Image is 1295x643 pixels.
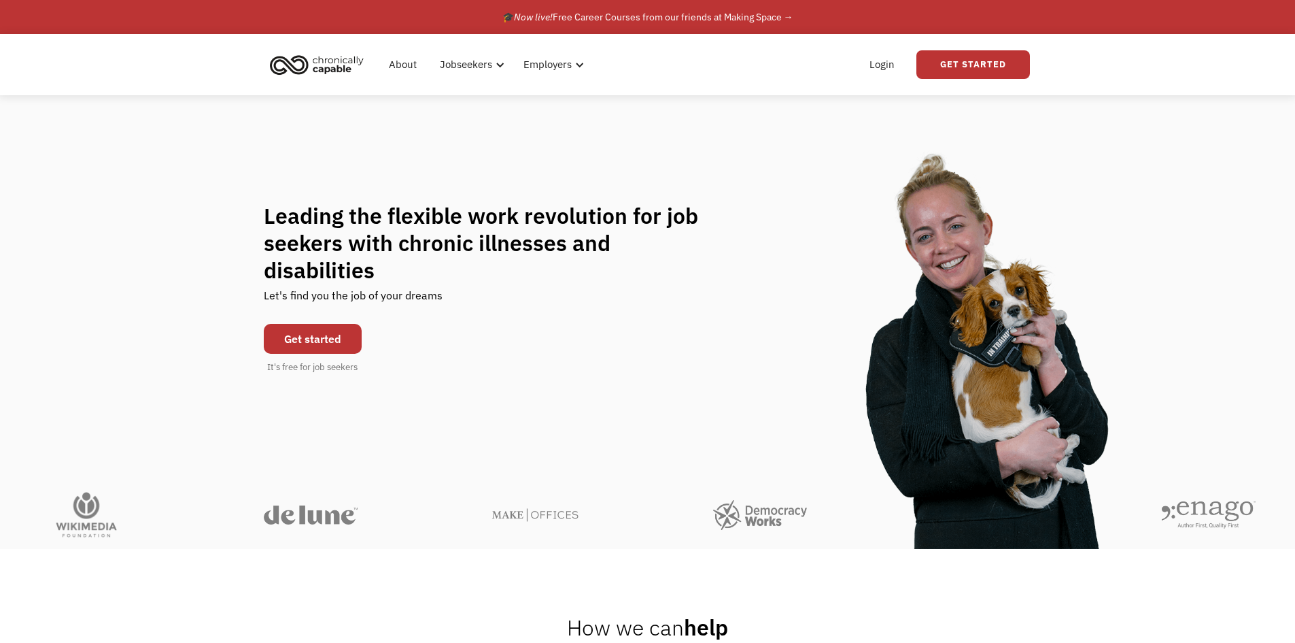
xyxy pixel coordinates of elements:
div: 🎓 Free Career Courses from our friends at Making Space → [502,9,793,25]
a: Get Started [916,50,1030,79]
a: About [381,43,425,86]
div: Jobseekers [440,56,492,73]
div: It's free for job seekers [267,361,358,374]
div: Employers [523,56,572,73]
span: How we can [567,613,684,642]
div: Let's find you the job of your dreams [264,284,443,317]
h2: help [567,614,728,641]
img: Chronically Capable logo [266,50,368,80]
a: Login [861,43,903,86]
h1: Leading the flexible work revolution for job seekers with chronic illnesses and disabilities [264,202,725,284]
a: Get started [264,324,362,354]
em: Now live! [514,11,553,23]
